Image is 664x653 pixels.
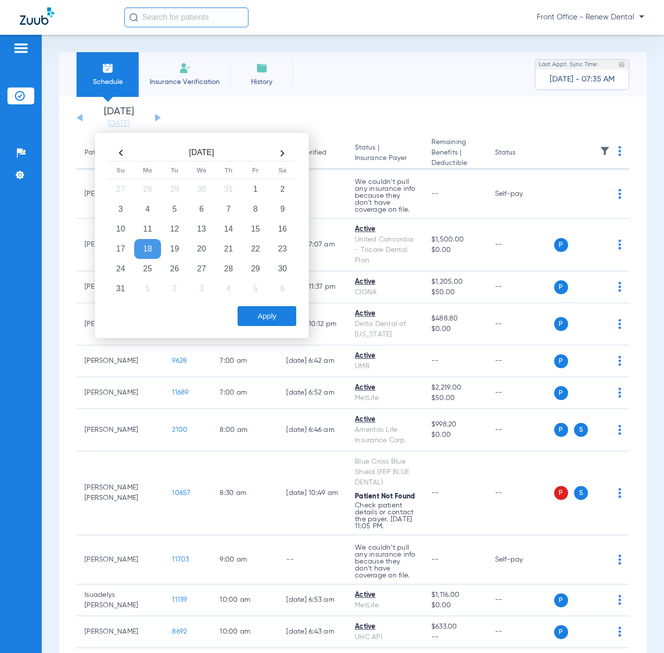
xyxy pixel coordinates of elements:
[355,277,415,287] div: Active
[89,119,149,129] a: [DATE]
[431,556,439,563] span: --
[550,75,615,84] span: [DATE] - 07:35 AM
[537,12,644,22] span: Front Office - Renew Dental
[431,622,479,632] span: $633.00
[487,271,554,303] td: --
[487,451,554,535] td: --
[355,493,415,500] span: Patient Not Found
[355,414,415,425] div: Active
[278,584,347,616] td: [DATE] 6:53 AM
[355,502,415,530] p: Check patient details or contact the payer. [DATE] 11:05 PM.
[618,146,621,156] img: group-dot-blue.svg
[278,271,347,303] td: [DATE] 11:37 PM
[355,457,415,488] div: Blue Cross Blue Shield (FEP BLUE DENTAL)
[355,632,415,643] div: UHC API
[129,13,138,22] img: Search Icon
[431,314,479,324] span: $488.80
[431,632,479,643] span: --
[554,423,568,437] span: P
[487,616,554,648] td: --
[84,148,128,158] div: Patient Name
[554,317,568,331] span: P
[172,596,187,603] span: 11139
[278,409,347,451] td: [DATE] 6:46 AM
[431,600,479,611] span: $0.00
[355,235,415,266] div: United Concordia - Tricare Dental Plan
[278,616,347,648] td: [DATE] 6:43 AM
[554,386,568,400] span: P
[487,345,554,377] td: --
[618,356,621,366] img: group-dot-blue.svg
[77,409,164,451] td: [PERSON_NAME]
[172,556,189,563] span: 11703
[355,309,415,319] div: Active
[172,490,190,496] span: 10657
[77,345,164,377] td: [PERSON_NAME]
[487,409,554,451] td: --
[355,287,415,298] div: CIGNA
[355,393,415,404] div: MetLife
[554,354,568,368] span: P
[618,488,621,498] img: group-dot-blue.svg
[355,224,415,235] div: Active
[355,351,415,361] div: Active
[554,486,568,500] span: P
[347,137,423,169] th: Status |
[77,451,164,535] td: [PERSON_NAME] [PERSON_NAME]
[355,590,415,600] div: Active
[212,535,278,584] td: 9:00 AM
[618,189,621,199] img: group-dot-blue.svg
[13,42,29,54] img: hamburger-icon
[431,158,479,168] span: Deductible
[278,451,347,535] td: [DATE] 10:49 AM
[431,235,479,245] span: $1,500.00
[355,361,415,372] div: UMR
[212,345,278,377] td: 7:00 AM
[256,62,268,74] img: History
[278,377,347,409] td: [DATE] 6:52 AM
[487,137,554,169] th: Status
[77,377,164,409] td: [PERSON_NAME]
[614,605,664,653] iframe: Chat Widget
[77,535,164,584] td: [PERSON_NAME]
[89,107,149,129] li: [DATE]
[487,303,554,345] td: --
[431,245,479,255] span: $0.00
[172,357,187,364] span: 9628
[554,280,568,294] span: P
[172,628,187,635] span: 8692
[212,584,278,616] td: 10:00 AM
[355,383,415,393] div: Active
[77,616,164,648] td: [PERSON_NAME]
[431,393,479,404] span: $50.00
[212,451,278,535] td: 8:30 AM
[487,377,554,409] td: --
[618,240,621,249] img: group-dot-blue.svg
[574,486,588,500] span: S
[487,219,554,271] td: --
[618,595,621,605] img: group-dot-blue.svg
[431,590,479,600] span: $1,116.00
[355,544,415,579] p: We couldn’t pull any insurance info because they don’t have coverage on file.
[355,178,415,213] p: We couldn’t pull any insurance info because they don’t have coverage on file.
[286,148,339,158] div: Last Verified
[84,148,156,158] div: Patient Name
[355,425,415,446] div: Ameritas Life Insurance Corp.
[102,62,114,74] img: Schedule
[355,319,415,340] div: Delta Dental of [US_STATE]
[212,377,278,409] td: 7:00 AM
[574,423,588,437] span: S
[618,425,621,435] img: group-dot-blue.svg
[238,77,285,87] span: History
[84,77,131,87] span: Schedule
[20,7,54,25] img: Zuub Logo
[278,345,347,377] td: [DATE] 6:42 AM
[431,383,479,393] span: $2,219.00
[278,535,347,584] td: --
[212,616,278,648] td: 10:00 AM
[423,137,487,169] th: Remaining Benefits |
[539,60,598,70] span: Last Appt. Sync Time:
[212,409,278,451] td: 8:00 AM
[431,490,439,496] span: --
